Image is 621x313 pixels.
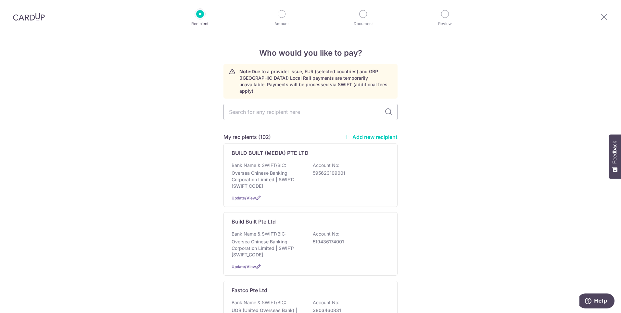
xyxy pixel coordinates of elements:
[232,149,309,157] p: BUILD BUILT (MEDIA) PTE LTD
[239,69,252,74] strong: Note:
[313,231,339,237] p: Account No:
[313,162,339,169] p: Account No:
[176,20,224,27] p: Recipient
[258,20,306,27] p: Amount
[313,238,386,245] p: 519436174001
[313,299,339,306] p: Account No:
[232,162,286,169] p: Bank Name & SWIFT/BIC:
[232,238,304,258] p: Oversea Chinese Banking Corporation Limited | SWIFT: [SWIFT_CODE]
[232,196,256,200] a: Update/View
[223,104,398,120] input: Search for any recipient here
[239,68,392,94] p: Due to a provider issue, EUR (selected countries) and GBP ([GEOGRAPHIC_DATA]) Local Rail payments...
[13,13,45,21] img: CardUp
[223,47,398,59] h4: Who would you like to pay?
[232,286,267,294] p: Fastco Pte Ltd
[609,134,621,179] button: Feedback - Show survey
[232,231,286,237] p: Bank Name & SWIFT/BIC:
[612,141,618,164] span: Feedback
[232,264,256,269] a: Update/View
[339,20,387,27] p: Document
[344,134,398,140] a: Add new recipient
[579,293,615,310] iframe: Opens a widget where you can find more information
[421,20,469,27] p: Review
[232,218,276,225] p: Build Built Pte Ltd
[313,170,386,176] p: 595623109001
[232,299,286,306] p: Bank Name & SWIFT/BIC:
[223,133,271,141] h5: My recipients (102)
[232,170,304,189] p: Oversea Chinese Banking Corporation Limited | SWIFT: [SWIFT_CODE]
